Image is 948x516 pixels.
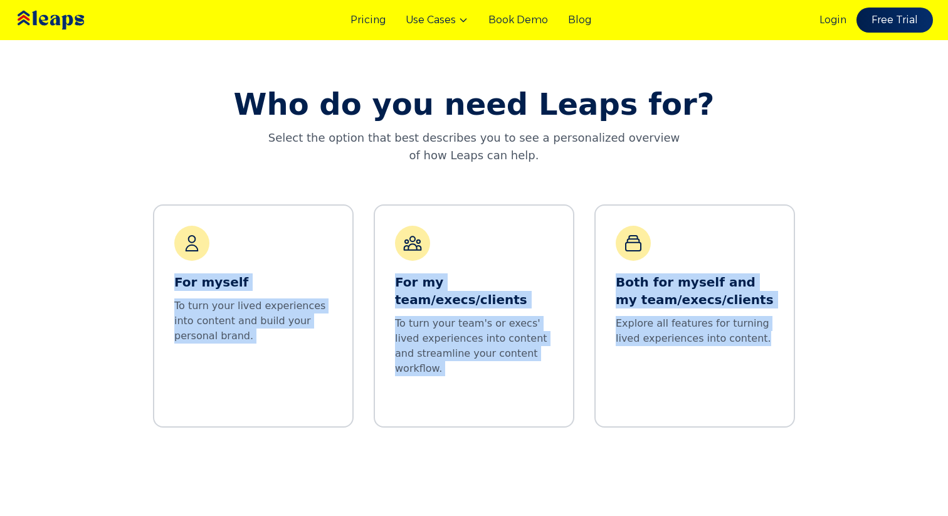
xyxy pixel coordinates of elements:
h3: For my team/execs/clients [395,273,553,308]
p: Explore all features for turning lived experiences into content. [616,316,774,376]
img: Leaps Logo [15,2,122,38]
p: Select the option that best describes you to see a personalized overview of how Leaps can help. [263,129,685,164]
a: Login [819,13,846,28]
p: To turn your lived experiences into content and build your personal brand. [174,298,332,376]
h3: Both for myself and my team/execs/clients [616,273,774,308]
button: Use Cases [406,13,468,28]
h2: Who do you need Leaps for? [234,89,715,119]
p: To turn your team's or execs' lived experiences into content and streamline your content workflow. [395,316,553,376]
a: Blog [568,13,591,28]
a: Book Demo [488,13,548,28]
h3: For myself [174,273,248,291]
a: Pricing [350,13,386,28]
a: Free Trial [856,8,933,33]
